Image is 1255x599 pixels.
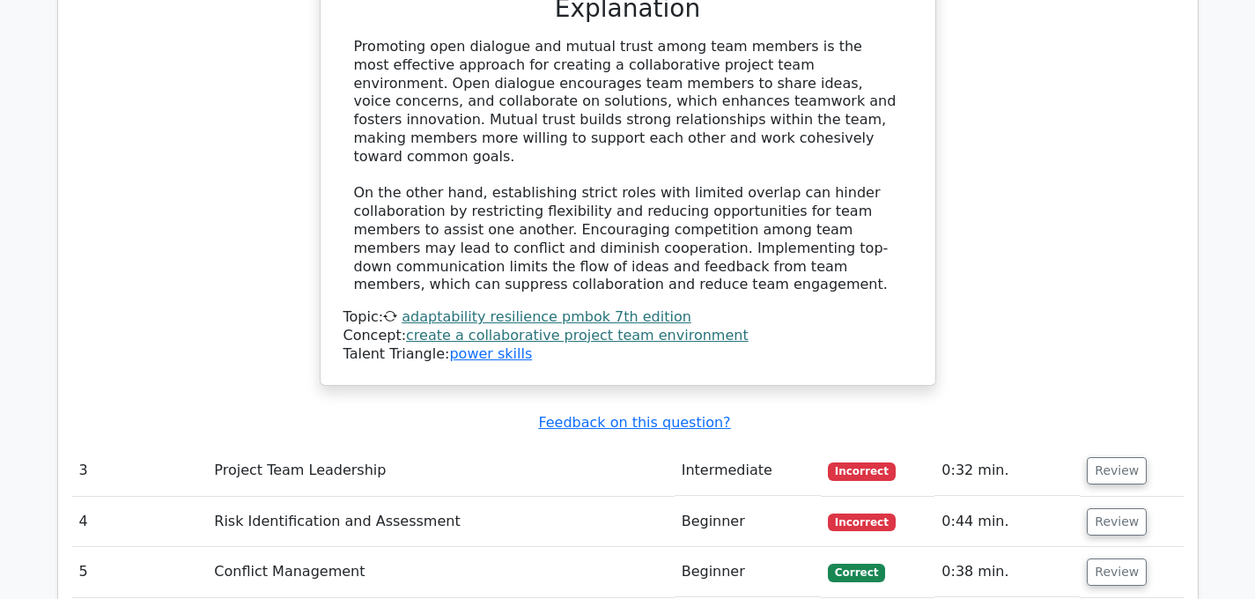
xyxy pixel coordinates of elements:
button: Review [1087,508,1147,536]
td: Project Team Leadership [207,446,674,496]
td: 4 [72,497,208,547]
td: Beginner [675,497,821,547]
span: Incorrect [828,462,896,480]
td: Beginner [675,547,821,597]
a: power skills [449,345,532,362]
a: Feedback on this question? [538,414,730,431]
a: adaptability resilience pmbok 7th edition [402,308,691,325]
span: Incorrect [828,514,896,531]
div: Concept: [343,327,912,345]
div: Talent Triangle: [343,308,912,363]
td: Conflict Management [207,547,674,597]
a: create a collaborative project team environment [406,327,749,344]
div: Topic: [343,308,912,327]
td: 0:44 min. [934,497,1080,547]
td: 5 [72,547,208,597]
button: Review [1087,457,1147,484]
td: 0:32 min. [934,446,1080,496]
td: Risk Identification and Assessment [207,497,674,547]
td: 3 [72,446,208,496]
button: Review [1087,558,1147,586]
td: Intermediate [675,446,821,496]
div: Promoting open dialogue and mutual trust among team members is the most effective approach for cr... [354,38,902,294]
td: 0:38 min. [934,547,1080,597]
span: Correct [828,564,885,581]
